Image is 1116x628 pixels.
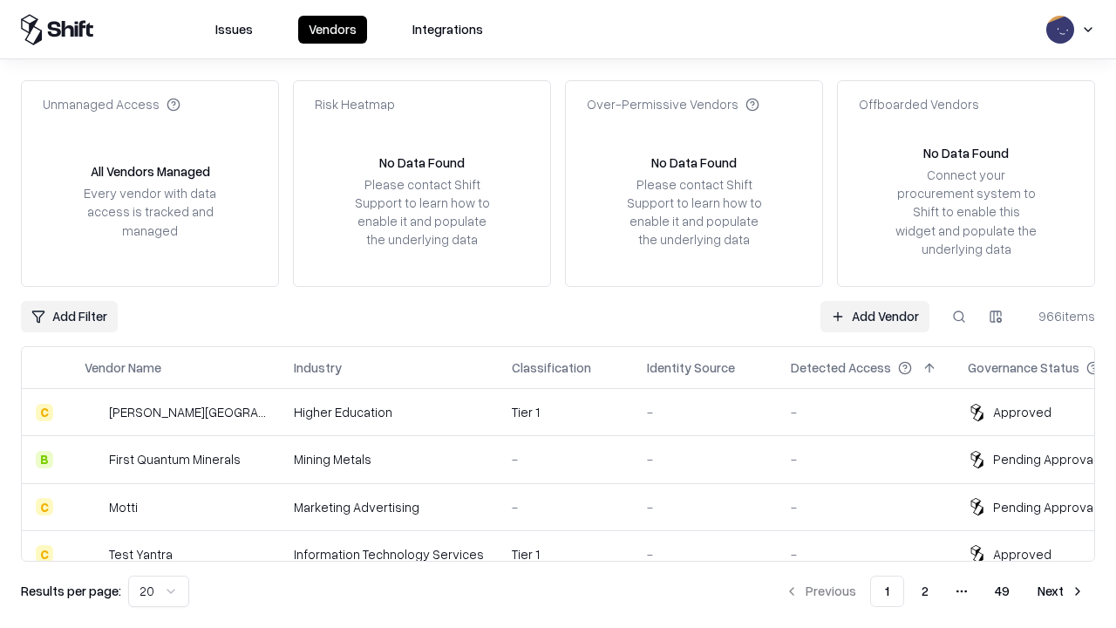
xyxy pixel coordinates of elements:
[791,498,940,516] div: -
[21,582,121,600] p: Results per page:
[109,403,266,421] div: [PERSON_NAME][GEOGRAPHIC_DATA]
[512,450,619,468] div: -
[908,576,942,607] button: 2
[350,175,494,249] div: Please contact Shift Support to learn how to enable it and populate the underlying data
[820,301,929,332] a: Add Vendor
[85,404,102,421] img: Reichman University
[981,576,1024,607] button: 49
[512,498,619,516] div: -
[993,450,1096,468] div: Pending Approval
[36,404,53,421] div: C
[647,498,763,516] div: -
[993,545,1051,563] div: Approved
[651,154,737,172] div: No Data Found
[870,576,904,607] button: 1
[21,301,118,332] button: Add Filter
[774,576,1095,607] nav: pagination
[85,545,102,563] img: Test Yantra
[993,403,1051,421] div: Approved
[968,358,1079,377] div: Governance Status
[512,358,591,377] div: Classification
[109,545,173,563] div: Test Yantra
[43,95,180,113] div: Unmanaged Access
[294,450,484,468] div: Mining Metals
[109,450,241,468] div: First Quantum Minerals
[91,162,210,181] div: All Vendors Managed
[298,16,367,44] button: Vendors
[647,450,763,468] div: -
[36,498,53,515] div: C
[379,154,465,172] div: No Data Found
[294,545,484,563] div: Information Technology Services
[36,451,53,468] div: B
[647,545,763,563] div: -
[512,403,619,421] div: Tier 1
[993,498,1096,516] div: Pending Approval
[85,498,102,515] img: Motti
[791,450,940,468] div: -
[512,545,619,563] div: Tier 1
[85,451,102,468] img: First Quantum Minerals
[36,545,53,563] div: C
[205,16,263,44] button: Issues
[315,95,395,113] div: Risk Heatmap
[294,358,342,377] div: Industry
[791,358,891,377] div: Detected Access
[85,358,161,377] div: Vendor Name
[647,358,735,377] div: Identity Source
[294,498,484,516] div: Marketing Advertising
[1025,307,1095,325] div: 966 items
[294,403,484,421] div: Higher Education
[894,166,1038,258] div: Connect your procurement system to Shift to enable this widget and populate the underlying data
[109,498,138,516] div: Motti
[587,95,759,113] div: Over-Permissive Vendors
[791,403,940,421] div: -
[791,545,940,563] div: -
[1027,576,1095,607] button: Next
[647,403,763,421] div: -
[923,144,1009,162] div: No Data Found
[402,16,493,44] button: Integrations
[859,95,979,113] div: Offboarded Vendors
[78,184,222,239] div: Every vendor with data access is tracked and managed
[622,175,766,249] div: Please contact Shift Support to learn how to enable it and populate the underlying data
